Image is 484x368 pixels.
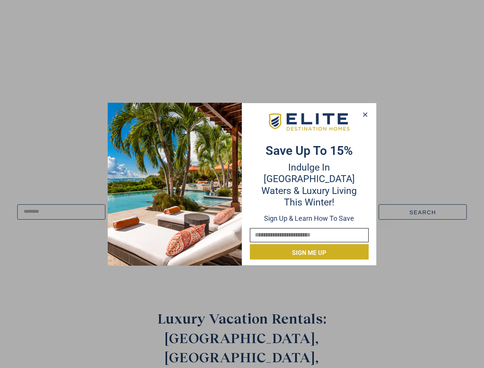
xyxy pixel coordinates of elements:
button: Close [359,109,371,120]
input: Email [250,228,369,242]
span: Indulge in [GEOGRAPHIC_DATA] [264,162,355,184]
button: Sign me up [250,244,369,260]
img: EDH-Logo-Horizontal-217-58px.png [267,111,351,133]
span: Sign up & learn how to save [264,214,354,222]
span: this winter! [284,197,334,208]
img: Desktop-Opt-in-2025-01-10T154433.560.png [108,103,242,266]
span: Waters & Luxury Living [261,185,357,196]
strong: Save up to 15% [266,143,353,158]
